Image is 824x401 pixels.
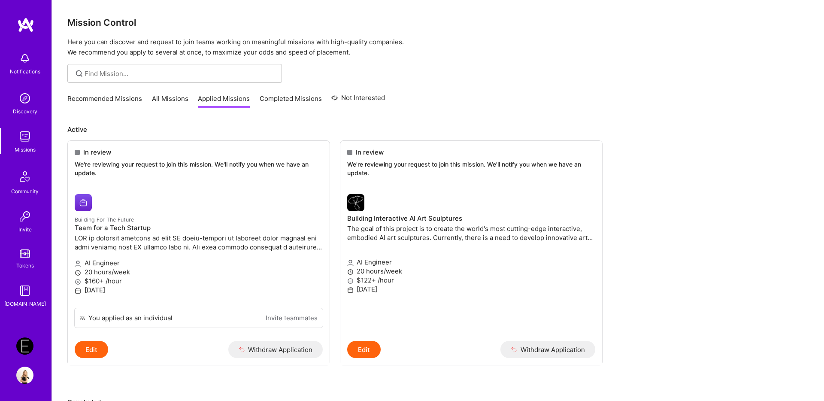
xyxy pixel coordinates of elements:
[4,299,46,308] div: [DOMAIN_NAME]
[75,279,81,285] i: icon MoneyGray
[260,94,322,108] a: Completed Missions
[347,260,354,266] i: icon Applicant
[347,160,595,177] p: We're reviewing your request to join this mission. We'll notify you when we have an update.
[75,270,81,276] i: icon Clock
[340,187,602,341] a: company logoBuilding Interactive AI Art SculpturesThe goal of this project is to create the world...
[20,249,30,258] img: tokens
[75,258,323,267] p: AI Engineer
[75,341,108,358] button: Edit
[356,148,384,157] span: In review
[67,37,809,58] p: Here you can discover and request to join teams working on meaningful missions with high-quality ...
[75,276,323,286] p: $160+ /hour
[266,313,318,322] a: Invite teammates
[83,148,111,157] span: In review
[16,261,34,270] div: Tokens
[16,337,33,355] img: Endeavor: Data Team- 3338DES275
[75,267,323,276] p: 20 hours/week
[347,215,595,222] h4: Building Interactive AI Art Sculptures
[16,50,33,67] img: bell
[331,93,385,108] a: Not Interested
[75,286,323,295] p: [DATE]
[14,337,36,355] a: Endeavor: Data Team- 3338DES275
[75,224,323,232] h4: Team for a Tech Startup
[347,341,381,358] button: Edit
[67,125,809,134] p: Active
[13,107,37,116] div: Discovery
[152,94,188,108] a: All Missions
[15,145,36,154] div: Missions
[16,128,33,145] img: teamwork
[10,67,40,76] div: Notifications
[11,187,39,196] div: Community
[75,261,81,267] i: icon Applicant
[74,69,84,79] i: icon SearchGrey
[75,194,92,211] img: Building For The Future company logo
[347,194,364,211] img: company logo
[17,17,34,33] img: logo
[16,208,33,225] img: Invite
[347,224,595,242] p: The goal of this project is to create the world's most cutting-edge interactive, embodied AI art ...
[14,367,36,384] a: User Avatar
[347,258,595,267] p: AI Engineer
[347,278,354,284] i: icon MoneyGray
[67,94,142,108] a: Recommended Missions
[18,225,32,234] div: Invite
[347,267,595,276] p: 20 hours/week
[347,287,354,293] i: icon Calendar
[75,160,323,177] p: We're reviewing your request to join this mission. We'll notify you when we have an update.
[75,216,134,223] small: Building For The Future
[347,269,354,275] i: icon Clock
[16,90,33,107] img: discovery
[347,285,595,294] p: [DATE]
[198,94,250,108] a: Applied Missions
[16,282,33,299] img: guide book
[67,17,809,28] h3: Mission Control
[88,313,173,322] div: You applied as an individual
[500,341,595,358] button: Withdraw Application
[75,288,81,294] i: icon Calendar
[75,234,323,252] p: LOR ip dolorsit ametcons ad elit SE doeiu-tempori ut laboreet dolor magnaal eni admi veniamq nost...
[85,69,276,78] input: Find Mission...
[15,166,35,187] img: Community
[347,276,595,285] p: $122+ /hour
[16,367,33,384] img: User Avatar
[228,341,323,358] button: Withdraw Application
[68,187,330,308] a: Building For The Future company logoBuilding For The FutureTeam for a Tech StartupLOR ip dolorsit...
